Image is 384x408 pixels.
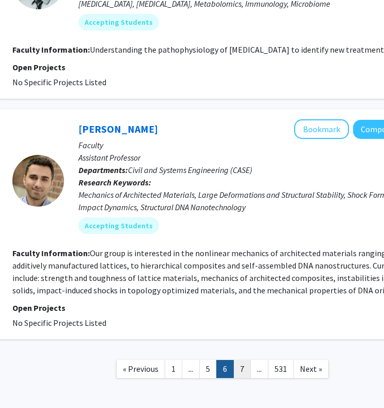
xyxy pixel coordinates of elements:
[12,318,106,328] span: No Specific Projects Listed
[300,364,322,374] span: Next »
[188,364,193,374] span: ...
[78,217,159,234] mat-chip: Accepting Students
[233,360,251,378] a: 7
[8,362,44,400] iframe: Chat
[116,360,165,378] a: Previous
[268,360,294,378] a: 531
[12,44,90,55] b: Faculty Information:
[293,360,329,378] a: Next
[12,77,106,87] span: No Specific Projects Listed
[78,165,128,175] b: Departments:
[294,119,349,139] button: Add Stavros Gaitanaros to Bookmarks
[199,360,217,378] a: 5
[257,364,262,374] span: ...
[128,165,252,175] span: Civil and Systems Engineering (CASE)
[165,360,182,378] a: 1
[123,364,158,374] span: « Previous
[12,248,90,258] b: Faculty Information:
[216,360,234,378] a: 6
[78,122,158,135] a: [PERSON_NAME]
[78,14,159,30] mat-chip: Accepting Students
[78,177,151,187] b: Research Keywords:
